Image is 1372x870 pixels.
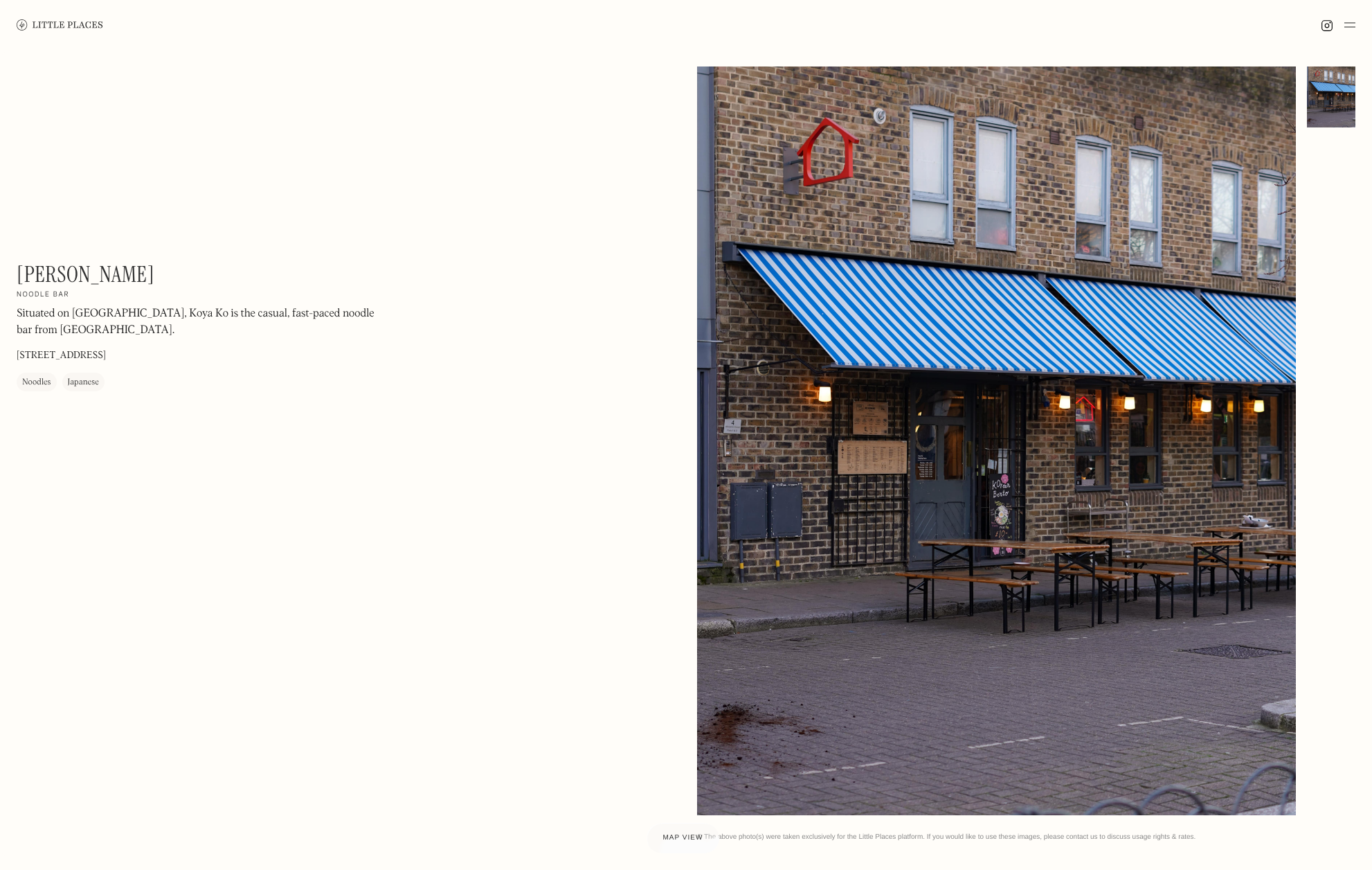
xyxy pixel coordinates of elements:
a: Map view [647,823,720,853]
p: [STREET_ADDRESS] [17,348,106,363]
div: © The above photo(s) were taken exclusively for the Little Places platform. If you would like to ... [697,833,1355,842]
h2: Noodle bar [17,290,69,300]
div: Japanese [68,375,99,389]
h1: [PERSON_NAME] [17,261,154,287]
div: Noodles [22,375,51,389]
span: Map view [663,834,703,842]
p: Situated on [GEOGRAPHIC_DATA], Koya Ko is the casual, fast-paced noodle bar from [GEOGRAPHIC_DATA]. [17,305,390,339]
